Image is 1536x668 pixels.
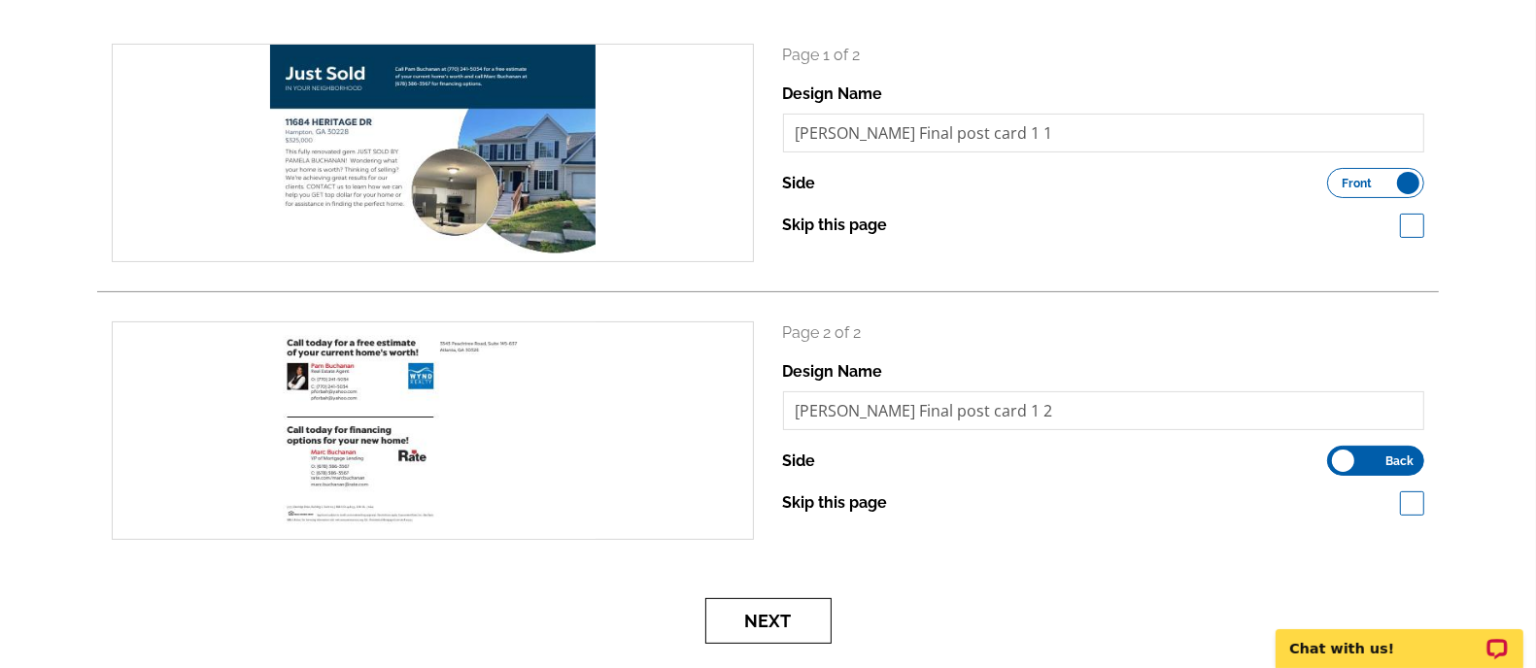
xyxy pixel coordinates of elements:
label: Side [783,450,816,473]
label: Design Name [783,83,883,106]
p: Page 2 of 2 [783,321,1425,345]
p: Page 1 of 2 [783,44,1425,67]
label: Design Name [783,360,883,384]
span: Front [1343,179,1373,188]
span: Back [1385,456,1414,466]
label: Skip this page [783,214,888,237]
input: File Name [783,391,1425,430]
input: File Name [783,114,1425,152]
label: Skip this page [783,491,888,515]
iframe: LiveChat chat widget [1263,607,1536,668]
label: Side [783,172,816,195]
button: Next [705,598,832,644]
